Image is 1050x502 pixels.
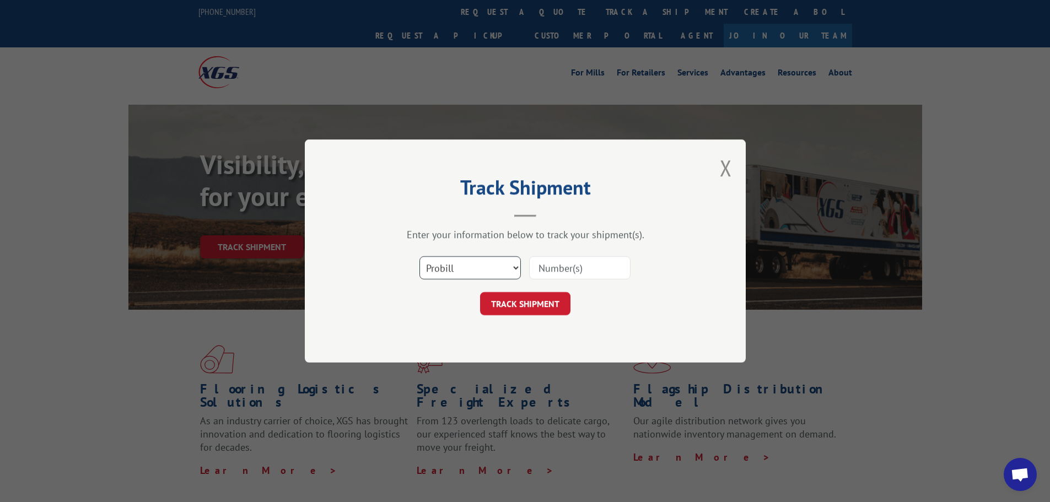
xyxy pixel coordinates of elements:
a: Open chat [1004,458,1037,491]
button: TRACK SHIPMENT [480,292,570,315]
button: Close modal [720,153,732,182]
div: Enter your information below to track your shipment(s). [360,228,691,241]
input: Number(s) [529,256,631,279]
h2: Track Shipment [360,180,691,201]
